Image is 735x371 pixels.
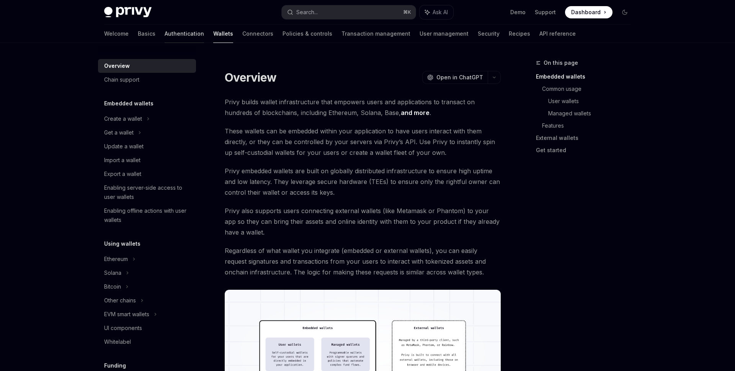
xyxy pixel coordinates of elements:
[539,25,576,43] a: API reference
[420,5,453,19] button: Ask AI
[436,74,483,81] span: Open in ChatGPT
[104,361,126,370] h5: Funding
[619,6,631,18] button: Toggle dark mode
[98,335,196,349] a: Whitelabel
[104,268,121,277] div: Solana
[282,5,416,19] button: Search...⌘K
[242,25,273,43] a: Connectors
[104,61,130,71] div: Overview
[565,6,612,18] a: Dashboard
[104,337,131,346] div: Whitelabel
[104,25,129,43] a: Welcome
[104,239,140,248] h5: Using wallets
[98,73,196,87] a: Chain support
[571,8,601,16] span: Dashboard
[98,153,196,167] a: Import a wallet
[341,25,410,43] a: Transaction management
[296,8,318,17] div: Search...
[225,166,501,198] span: Privy embedded wallets are built on globally distributed infrastructure to ensure high uptime and...
[422,71,488,84] button: Open in ChatGPT
[98,59,196,73] a: Overview
[104,254,128,264] div: Ethereum
[104,128,134,137] div: Get a wallet
[98,140,196,153] a: Update a wallet
[403,9,411,15] span: ⌘ K
[225,71,276,84] h1: Overview
[104,183,191,202] div: Enabling server-side access to user wallets
[213,25,233,43] a: Wallets
[548,107,637,120] a: Managed wallets
[542,120,637,132] a: Features
[536,132,637,144] a: External wallets
[104,282,121,291] div: Bitcoin
[104,114,142,123] div: Create a wallet
[98,167,196,181] a: Export a wallet
[536,71,637,83] a: Embedded wallets
[104,156,140,165] div: Import a wallet
[542,83,637,95] a: Common usage
[98,321,196,335] a: UI components
[104,169,141,179] div: Export a wallet
[283,25,332,43] a: Policies & controls
[104,323,142,333] div: UI components
[433,8,448,16] span: Ask AI
[104,206,191,225] div: Enabling offline actions with user wallets
[98,204,196,227] a: Enabling offline actions with user wallets
[478,25,500,43] a: Security
[225,245,501,277] span: Regardless of what wallet you integrate (embedded or external wallets), you can easily request si...
[98,181,196,204] a: Enabling server-side access to user wallets
[225,126,501,158] span: These wallets can be embedded within your application to have users interact with them directly, ...
[225,97,501,118] span: Privy builds wallet infrastructure that empowers users and applications to transact on hundreds o...
[104,99,154,108] h5: Embedded wallets
[536,144,637,156] a: Get started
[509,25,530,43] a: Recipes
[510,8,526,16] a: Demo
[401,109,430,117] a: and more
[544,58,578,67] span: On this page
[104,142,144,151] div: Update a wallet
[138,25,155,43] a: Basics
[104,75,139,84] div: Chain support
[420,25,469,43] a: User management
[104,296,136,305] div: Other chains
[535,8,556,16] a: Support
[225,205,501,238] span: Privy also supports users connecting external wallets (like Metamask or Phantom) to your app so t...
[165,25,204,43] a: Authentication
[104,7,152,18] img: dark logo
[548,95,637,107] a: User wallets
[104,310,149,319] div: EVM smart wallets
